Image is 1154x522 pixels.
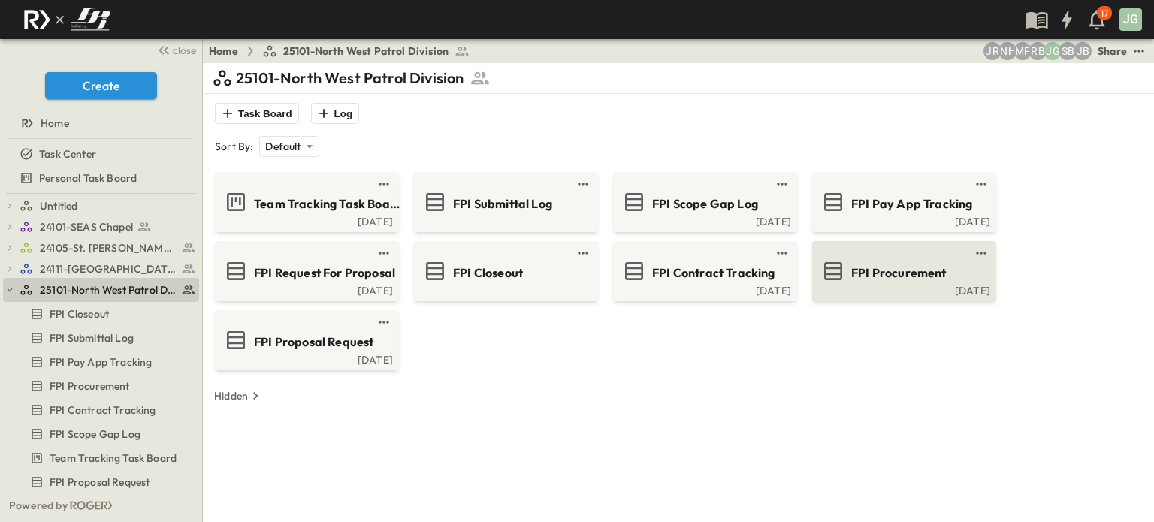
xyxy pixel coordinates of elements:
[218,352,393,364] div: [DATE]
[50,427,140,442] span: FPI Scope Gap Log
[218,214,393,226] a: [DATE]
[3,376,196,397] a: FPI Procurement
[851,264,947,282] span: FPI Procurement
[3,167,196,189] a: Personal Task Board
[3,194,199,218] div: Untitledtest
[453,264,523,282] span: FPI Closeout
[40,282,177,297] span: 25101-North West Patrol Division
[254,333,373,351] span: FPI Proposal Request
[50,306,109,321] span: FPI Closeout
[851,195,972,213] span: FPI Pay App Tracking
[40,261,177,276] span: 24111-[GEOGRAPHIC_DATA]
[3,303,196,324] a: FPI Closeout
[1059,42,1077,60] div: Sterling Barnett (sterling@fpibuilders.com)
[773,175,791,193] button: test
[815,283,990,295] a: [DATE]
[3,278,199,302] div: 25101-North West Patrol Divisiontest
[3,143,196,164] a: Task Center
[998,42,1017,60] div: Nila Hutcheson (nhutcheson@fpibuilders.com)
[254,195,400,213] span: Team Tracking Task Board
[453,195,552,213] span: FPI Submittal Log
[3,166,199,190] div: Personal Task Boardtest
[1101,8,1108,20] p: 17
[3,398,199,422] div: FPI Contract Trackingtest
[3,472,196,493] a: FPI Proposal Request
[311,103,359,124] button: Log
[236,68,464,89] p: 25101-North West Patrol Division
[3,215,199,239] div: 24101-SEAS Chapeltest
[151,39,199,60] button: close
[50,355,152,370] span: FPI Pay App Tracking
[1074,42,1092,60] div: Jeremiah Bailey (jbailey@fpibuilders.com)
[18,4,116,35] img: c8d7d1ed905e502e8f77bf7063faec64e13b34fdb1f2bdd94b0e311fc34f8000.png
[574,175,592,193] button: test
[39,170,137,186] span: Personal Task Board
[40,240,177,255] span: 24105-St. Matthew Kitchen Reno
[208,385,269,406] button: Hidden
[815,214,990,226] a: [DATE]
[1014,42,1032,60] div: Monica Pruteanu (mpruteanu@fpibuilders.com)
[265,139,301,154] p: Default
[3,327,196,349] a: FPI Submittal Log
[652,195,758,213] span: FPI Scope Gap Log
[215,139,253,154] p: Sort By:
[1044,42,1062,60] div: Josh Gille (jgille@fpibuilders.com)
[214,388,248,403] p: Hidden
[3,352,196,373] a: FPI Pay App Tracking
[218,283,393,295] a: [DATE]
[1098,44,1127,59] div: Share
[616,283,791,295] a: [DATE]
[50,451,177,466] span: Team Tracking Task Board
[218,190,393,214] a: Team Tracking Task Board
[1029,42,1047,60] div: Regina Barnett (rbarnett@fpibuilders.com)
[417,259,592,283] a: FPI Closeout
[773,244,791,262] button: test
[3,350,199,374] div: FPI Pay App Trackingtest
[215,103,299,124] button: Task Board
[616,214,791,226] a: [DATE]
[375,175,393,193] button: test
[262,44,470,59] a: 25101-North West Patrol Division
[218,328,393,352] a: FPI Proposal Request
[283,44,449,59] span: 25101-North West Patrol Division
[50,475,150,490] span: FPI Proposal Request
[815,190,990,214] a: FPI Pay App Tracking
[209,44,238,59] a: Home
[417,190,592,214] a: FPI Submittal Log
[3,236,199,260] div: 24105-St. Matthew Kitchen Renotest
[218,259,393,283] a: FPI Request For Proposal
[50,330,134,345] span: FPI Submittal Log
[20,195,196,216] a: Untitled
[3,448,196,469] a: Team Tracking Task Board
[3,446,199,470] div: Team Tracking Task Boardtest
[3,422,199,446] div: FPI Scope Gap Logtest
[259,136,319,157] div: Default
[40,219,133,234] span: 24101-SEAS Chapel
[254,264,395,282] span: FPI Request For Proposal
[41,116,69,131] span: Home
[616,259,791,283] a: FPI Contract Tracking
[50,379,130,394] span: FPI Procurement
[815,259,990,283] a: FPI Procurement
[45,72,157,99] button: Create
[375,313,393,331] button: test
[50,403,156,418] span: FPI Contract Tracking
[3,424,196,445] a: FPI Scope Gap Log
[3,374,199,398] div: FPI Procurementtest
[1118,7,1143,32] button: JG
[40,198,77,213] span: Untitled
[3,470,199,494] div: FPI Proposal Requesttest
[39,146,96,161] span: Task Center
[983,42,1001,60] div: Jayden Ramirez (jramirez@fpibuilders.com)
[972,175,990,193] button: test
[20,258,196,279] a: 24111-[GEOGRAPHIC_DATA]
[173,43,196,58] span: close
[3,302,199,326] div: FPI Closeouttest
[616,190,791,214] a: FPI Scope Gap Log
